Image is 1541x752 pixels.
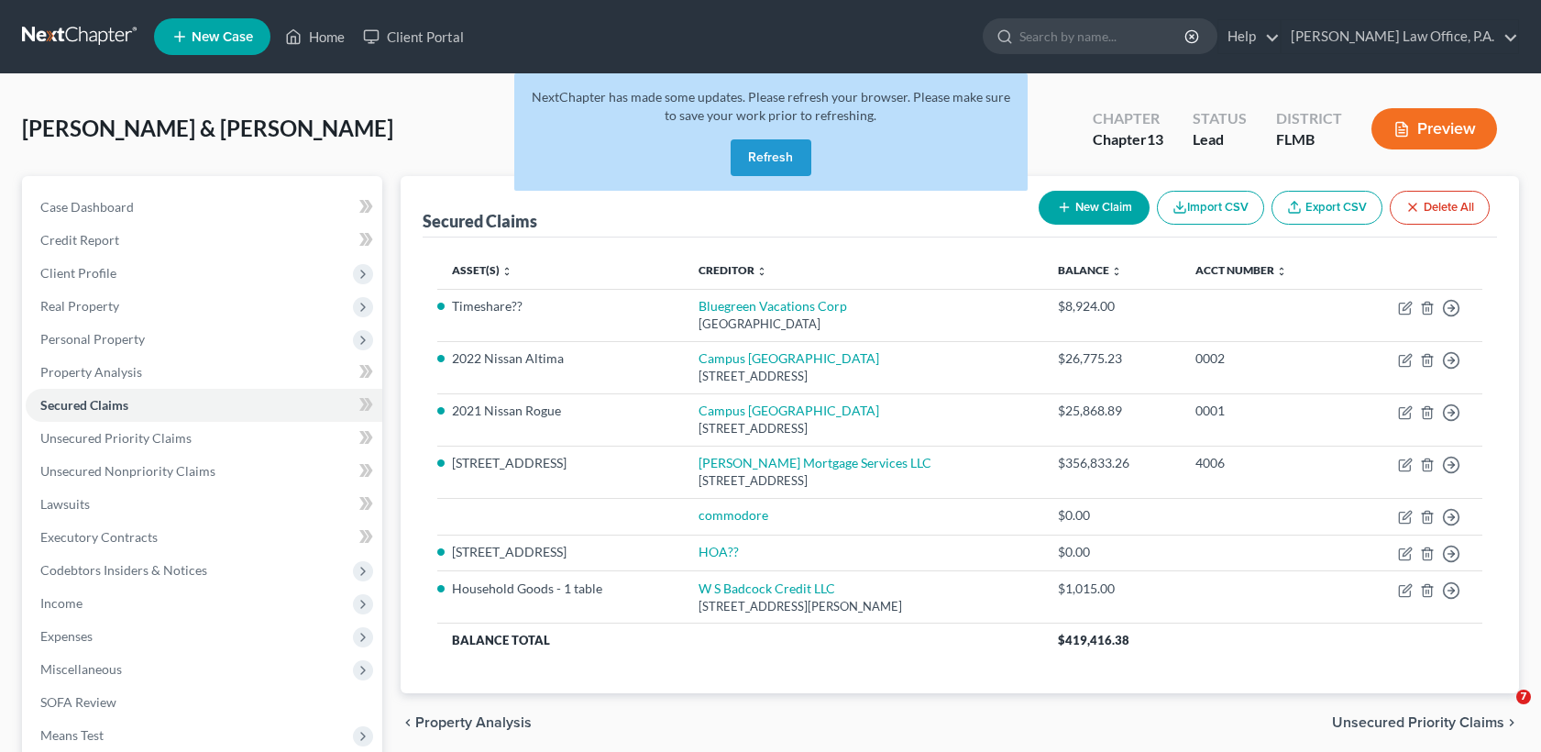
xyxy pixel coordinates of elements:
button: chevron_left Property Analysis [401,715,532,730]
iframe: Intercom live chat [1479,690,1523,734]
a: Home [276,20,354,53]
i: unfold_more [756,266,767,277]
input: Search by name... [1019,19,1187,53]
span: Case Dashboard [40,199,134,215]
div: Chapter [1093,129,1163,150]
li: 2021 Nissan Rogue [452,402,668,420]
span: Income [40,595,83,611]
div: 4006 [1195,454,1332,472]
div: $26,775.23 [1058,349,1167,368]
div: $356,833.26 [1058,454,1167,472]
span: SOFA Review [40,694,116,710]
li: 2022 Nissan Altima [452,349,668,368]
span: New Case [192,30,253,44]
a: Lawsuits [26,488,382,521]
button: Delete All [1390,191,1490,225]
div: [GEOGRAPHIC_DATA] [699,315,1029,333]
div: Status [1193,108,1247,129]
span: Property Analysis [415,715,532,730]
li: [STREET_ADDRESS] [452,454,668,472]
div: $0.00 [1058,506,1167,525]
a: Balance unfold_more [1058,263,1122,277]
div: [STREET_ADDRESS] [699,472,1029,490]
span: [PERSON_NAME] & [PERSON_NAME] [22,115,393,141]
a: Asset(s) unfold_more [452,263,512,277]
span: Means Test [40,727,104,743]
span: Expenses [40,628,93,644]
li: [STREET_ADDRESS] [452,543,668,561]
div: [STREET_ADDRESS] [699,420,1029,437]
span: Credit Report [40,232,119,248]
a: Campus [GEOGRAPHIC_DATA] [699,403,879,418]
li: Household Goods - 1 table [452,580,668,598]
a: Creditor unfold_more [699,263,767,277]
span: NextChapter has made some updates. Please refresh your browser. Please make sure to save your wor... [532,89,1010,123]
a: Bluegreen Vacations Corp [699,298,847,314]
a: [PERSON_NAME] Mortgage Services LLC [699,455,931,470]
a: Unsecured Priority Claims [26,422,382,455]
div: 0001 [1195,402,1332,420]
a: Help [1218,20,1280,53]
div: Secured Claims [423,210,537,232]
div: $25,868.89 [1058,402,1167,420]
i: chevron_left [401,715,415,730]
i: unfold_more [1111,266,1122,277]
span: Secured Claims [40,397,128,413]
a: HOA?? [699,544,739,559]
th: Balance Total [437,624,1042,657]
a: Secured Claims [26,389,382,422]
div: Lead [1193,129,1247,150]
span: Executory Contracts [40,529,158,545]
span: 13 [1147,130,1163,148]
a: Executory Contracts [26,521,382,554]
i: unfold_more [501,266,512,277]
button: New Claim [1039,191,1150,225]
a: SOFA Review [26,686,382,719]
a: Case Dashboard [26,191,382,224]
a: Credit Report [26,224,382,257]
div: FLMB [1276,129,1342,150]
span: Codebtors Insiders & Notices [40,562,207,578]
span: Property Analysis [40,364,142,380]
a: Unsecured Nonpriority Claims [26,455,382,488]
div: [STREET_ADDRESS][PERSON_NAME] [699,598,1029,615]
span: 7 [1516,690,1531,704]
a: Property Analysis [26,356,382,389]
button: Refresh [731,139,811,176]
span: Unsecured Priority Claims [1332,715,1504,730]
div: Chapter [1093,108,1163,129]
a: Client Portal [354,20,473,53]
div: $8,924.00 [1058,297,1167,315]
span: Client Profile [40,265,116,281]
span: Real Property [40,298,119,314]
span: $419,416.38 [1058,633,1129,647]
a: Campus [GEOGRAPHIC_DATA] [699,350,879,366]
span: Unsecured Nonpriority Claims [40,463,215,479]
i: unfold_more [1276,266,1287,277]
span: Personal Property [40,331,145,347]
div: 0002 [1195,349,1332,368]
a: Acct Number unfold_more [1195,263,1287,277]
button: Import CSV [1157,191,1264,225]
button: Unsecured Priority Claims chevron_right [1332,715,1519,730]
div: $0.00 [1058,543,1167,561]
span: Miscellaneous [40,661,122,677]
a: W S Badcock Credit LLC [699,581,835,596]
div: [STREET_ADDRESS] [699,368,1029,385]
span: Lawsuits [40,496,90,512]
button: Preview [1371,108,1497,149]
span: Unsecured Priority Claims [40,430,192,446]
div: $1,015.00 [1058,580,1167,598]
a: Export CSV [1271,191,1382,225]
a: commodore [699,507,768,523]
div: District [1276,108,1342,129]
a: [PERSON_NAME] Law Office, P.A. [1282,20,1518,53]
li: Timeshare?? [452,297,668,315]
